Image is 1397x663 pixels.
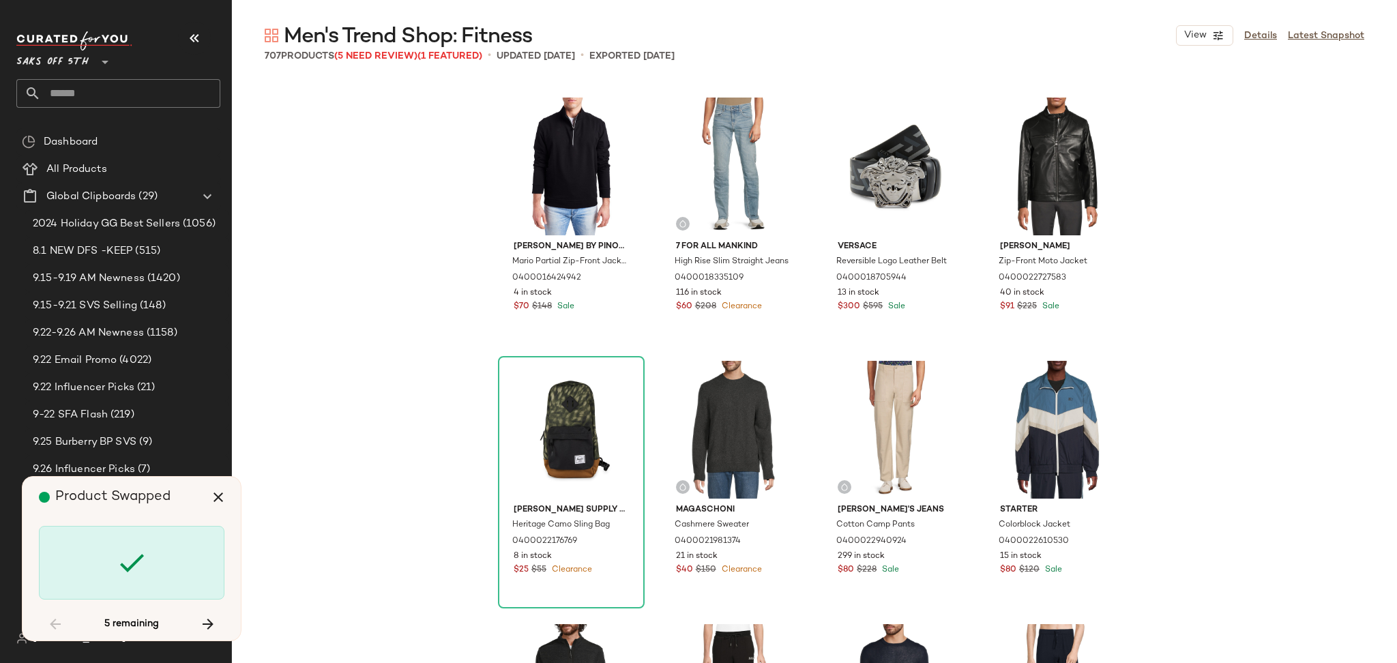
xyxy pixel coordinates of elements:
span: $60 [676,301,692,313]
span: 9.25 Burberry BP SVS [33,434,136,450]
span: (21) [134,380,156,396]
img: svg%3e [840,483,849,491]
span: (4022) [117,353,151,368]
span: Sale [1042,565,1062,574]
img: svg%3e [265,29,278,42]
img: svg%3e [22,135,35,149]
span: Clearance [549,565,592,574]
span: (9) [136,434,152,450]
span: 9.26 Influencer Picks [33,462,135,477]
img: cfy_white_logo.C9jOOHJF.svg [16,31,132,50]
span: • [580,48,584,64]
span: $80 [1000,564,1016,576]
span: 5 remaining [104,618,159,630]
img: 0400018335109_THALA [665,98,802,235]
span: (1056) [180,216,216,232]
span: 0400022176769 [512,535,577,548]
span: • [488,48,491,64]
span: 8.1 NEW DFS -KEEP [33,244,132,259]
span: Clearance [719,565,762,574]
span: Sale [555,302,574,311]
span: $150 [696,564,716,576]
img: 0400016424942_BLACK [503,98,640,235]
div: Products [265,49,482,63]
span: High Rise Slim Straight Jeans [675,256,789,268]
span: Product Swapped [55,490,171,504]
span: 9.22 Email Promo [33,353,117,368]
img: 0400022727583_BLACK [989,98,1126,235]
span: Cashmere Sweater [675,519,749,531]
span: 2024 Holiday GG Best Sellers [33,216,180,232]
span: $80 [838,564,854,576]
img: 0400021981374_CHARCOALHEATHER [665,361,802,499]
span: $148 [532,301,552,313]
span: $120 [1019,564,1040,576]
span: 0400021981374 [675,535,741,548]
span: 0400018335109 [675,272,744,284]
span: (1 Featured) [417,51,482,61]
span: Saks OFF 5TH [16,46,89,71]
span: 15 in stock [1000,550,1042,563]
span: $300 [838,301,860,313]
img: 0400018705944_BLACKGREY [827,98,964,235]
span: 7 For All Mankind [676,241,791,253]
span: Sale [1040,302,1059,311]
p: Exported [DATE] [589,49,675,63]
span: [PERSON_NAME]'s Jeans [838,504,953,516]
span: (1158) [144,325,177,341]
span: 40 in stock [1000,287,1044,299]
span: (148) [137,298,166,314]
span: 0400022610530 [999,535,1069,548]
span: $25 [514,564,529,576]
span: Magaschoni [676,504,791,516]
span: Global Clipboards [46,189,136,205]
span: 0400018705944 [836,272,907,284]
a: Details [1244,29,1277,43]
span: Clearance [719,302,762,311]
span: $40 [676,564,693,576]
span: $228 [857,564,877,576]
span: All Products [46,162,107,177]
span: Mario Partial Zip-Front Jacket [512,256,628,268]
span: Zip-Front Moto Jacket [999,256,1087,268]
span: (5 Need Review) [334,51,417,61]
span: Dashboard [44,134,98,150]
span: $208 [695,301,716,313]
span: Sale [885,302,905,311]
span: 0400016424942 [512,272,581,284]
span: Reversible Logo Leather Belt [836,256,947,268]
span: $55 [531,564,546,576]
span: [PERSON_NAME] Supply Co. [514,504,629,516]
span: Colorblock Jacket [999,519,1070,531]
span: [PERSON_NAME] [1000,241,1115,253]
span: 9.15-9.21 SVS Selling [33,298,137,314]
span: Men's Trend Shop: Fitness [284,23,532,50]
span: 8 in stock [514,550,552,563]
a: Latest Snapshot [1288,29,1364,43]
button: View [1176,25,1233,46]
span: (1420) [145,271,180,286]
span: Starter [1000,504,1115,516]
span: $595 [863,301,883,313]
img: 0400022940924_KHAKI [827,361,964,499]
span: 0400022940924 [836,535,907,548]
span: (7) [135,462,150,477]
span: (29) [136,189,158,205]
span: 21 in stock [676,550,718,563]
span: 9.15-9.19 AM Newness [33,271,145,286]
span: (219) [108,407,134,423]
span: $70 [514,301,529,313]
span: Versace [838,241,953,253]
span: Heritage Camo Sling Bag [512,519,610,531]
span: (515) [132,244,160,259]
img: svg%3e [16,633,27,644]
span: Cotton Camp Pants [836,519,915,531]
span: [PERSON_NAME] by PinoPorte [514,241,629,253]
span: 299 in stock [838,550,885,563]
span: 707 [265,51,281,61]
img: 0400022610530_DARKSAPPHIREMULTI [989,361,1126,499]
span: 13 in stock [838,287,879,299]
span: 116 in stock [676,287,722,299]
img: svg%3e [679,220,687,228]
img: 0400022176769_FORESTCAMEL [503,361,640,499]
